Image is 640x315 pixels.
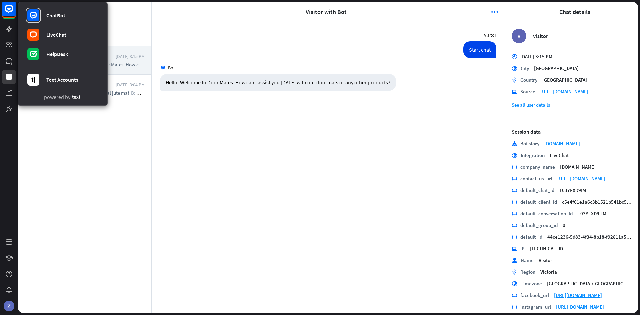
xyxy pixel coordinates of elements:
[512,293,517,298] i: variable
[5,3,25,23] button: Open LiveChat chat widget
[563,222,565,228] span: 0
[520,210,573,217] div: default_conversation_id
[512,269,517,275] i: marker
[520,245,525,252] div: IP
[520,175,552,182] div: contact_us_url
[512,77,517,83] i: marker
[521,280,542,287] div: Timezone
[547,280,638,287] span: [GEOGRAPHIC_DATA]/[GEOGRAPHIC_DATA]
[512,54,517,59] i: time
[512,102,631,108] a: See all user details
[512,188,517,193] i: variable
[512,223,517,228] i: variable
[116,53,145,59] div: [DATE] 3:15 PM
[544,140,580,147] a: [DOMAIN_NAME]
[484,32,496,38] span: Visitor
[512,258,517,263] i: user
[530,245,565,252] span: [TECHNICAL_ID]
[521,65,529,71] div: City
[512,176,517,181] i: variable
[491,9,498,15] i: more_horiz
[539,257,552,263] span: Visitor
[520,77,537,83] div: Country
[512,66,517,71] i: globe
[540,269,557,275] span: Victoria
[512,89,517,94] i: ip
[520,140,539,147] div: Bot story
[512,211,517,216] i: variable
[512,246,517,251] i: ip
[165,8,487,16] span: Visitor with Bot
[166,79,390,86] p: Hello! Welcome to Door Mates. How can I assist you [DATE] with our doormats or any other products?
[512,29,526,43] div: V
[512,128,631,135] div: Session data
[520,88,535,95] div: Source
[131,90,135,96] span: B:
[521,152,545,158] div: Integration
[505,2,638,22] header: Chat details
[116,82,145,88] div: [DATE] 3:04 PM
[520,53,552,60] span: [DATE] 3:15 PM
[520,187,554,193] div: default_chat_id
[520,304,551,310] div: instagram_url
[557,175,605,182] a: [URL][DOMAIN_NAME]
[547,234,637,240] span: 44ce1236-5d83-4f34-8b18-f92811a5cd7e
[533,33,631,39] div: Visitor
[534,65,579,71] span: [GEOGRAPHIC_DATA]
[168,65,175,71] span: Bot
[542,77,587,83] span: [GEOGRAPHIC_DATA]
[550,152,569,158] span: LiveChat
[556,304,604,310] a: [URL][DOMAIN_NAME]
[521,257,534,263] div: Name
[512,164,517,170] i: variable
[559,187,586,193] span: T03YFXD9IM
[520,234,542,240] div: default_id
[540,88,588,95] a: [URL][DOMAIN_NAME]
[520,269,535,275] div: Region
[520,292,549,298] div: facebook_url
[512,199,517,205] i: variable
[463,41,496,58] div: Start chat
[560,164,596,170] span: [DOMAIN_NAME]
[578,210,606,217] span: T03YFXD9HM
[512,234,517,240] i: variable
[512,153,517,158] i: globe
[520,222,558,228] div: default_group_id
[512,281,517,286] i: globe
[520,164,555,170] div: company_name
[520,199,557,205] div: default_client_id
[512,304,517,310] i: variable
[512,141,517,146] i: stories
[554,292,602,298] a: [URL][DOMAIN_NAME]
